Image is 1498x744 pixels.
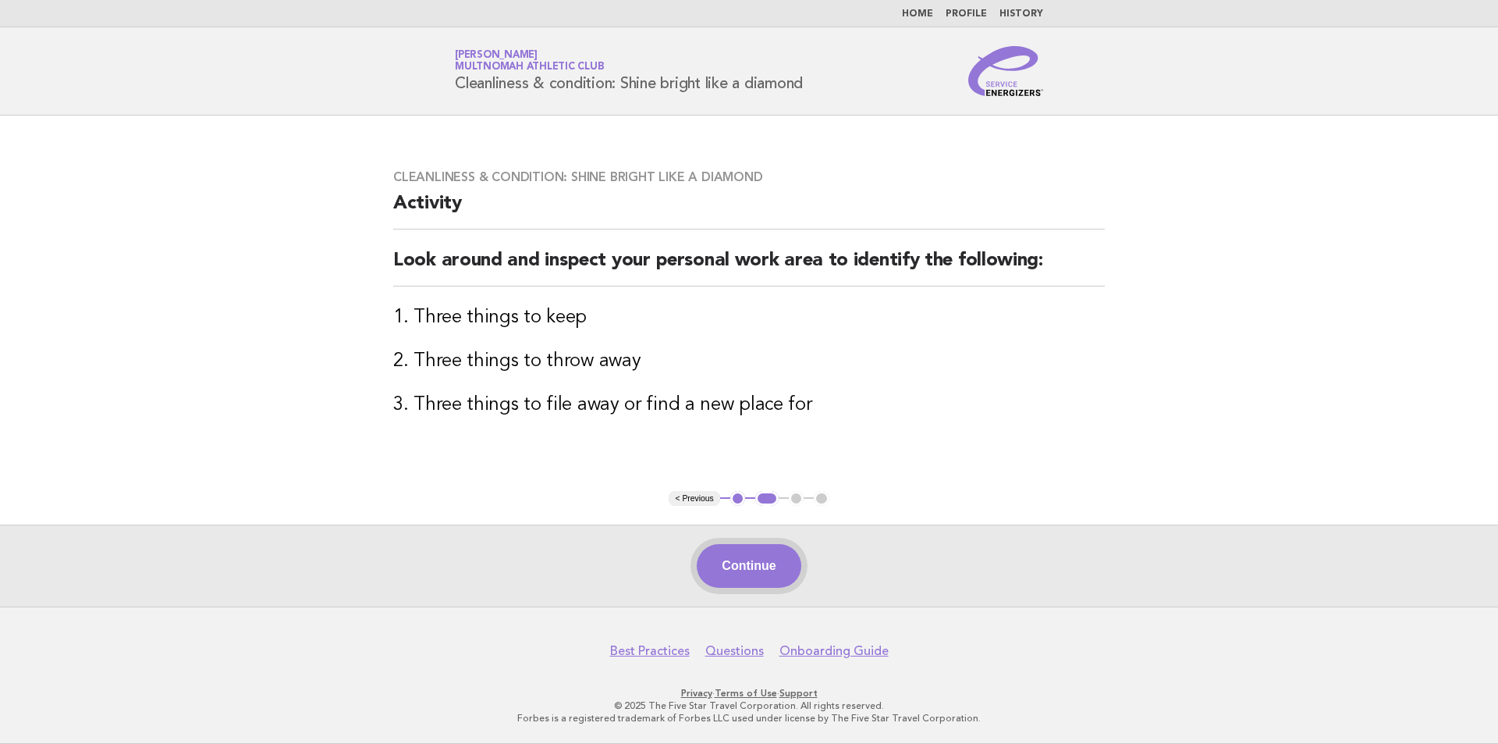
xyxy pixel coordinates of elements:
[272,712,1226,724] p: Forbes is a registered trademark of Forbes LLC used under license by The Five Star Travel Corpora...
[779,688,818,699] a: Support
[393,393,1105,418] h3: 3. Three things to file away or find a new place for
[455,50,604,72] a: [PERSON_NAME]Multnomah Athletic Club
[455,62,604,73] span: Multnomah Athletic Club
[393,169,1105,185] h3: Cleanliness & condition: Shine bright like a diamond
[715,688,777,699] a: Terms of Use
[669,491,719,507] button: < Previous
[999,9,1043,19] a: History
[902,9,933,19] a: Home
[697,544,800,588] button: Continue
[730,491,746,507] button: 1
[610,643,690,659] a: Best Practices
[272,700,1226,712] p: © 2025 The Five Star Travel Corporation. All rights reserved.
[968,46,1043,96] img: Service Energizers
[393,305,1105,330] h3: 1. Three things to keep
[705,643,764,659] a: Questions
[393,349,1105,374] h3: 2. Three things to throw away
[272,687,1226,700] p: · ·
[946,9,987,19] a: Profile
[755,491,778,507] button: 2
[681,688,712,699] a: Privacy
[393,248,1105,287] h2: Look around and inspect your personal work area to identify the following:
[393,191,1105,230] h2: Activity
[455,51,803,91] h1: Cleanliness & condition: Shine bright like a diamond
[779,643,889,659] a: Onboarding Guide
